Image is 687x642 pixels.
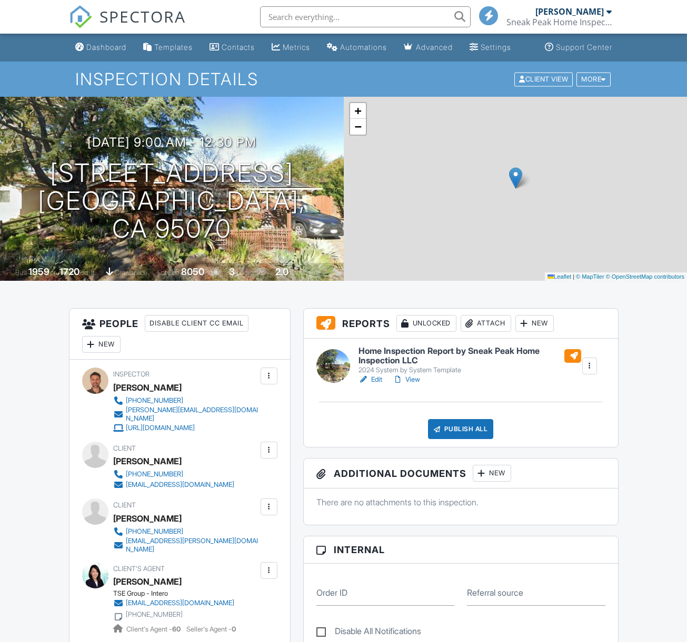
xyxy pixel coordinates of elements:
div: Attach [461,315,511,332]
h1: Inspection Details [75,70,611,88]
span: + [354,104,361,117]
span: | [573,273,574,280]
div: Disable Client CC Email [145,315,248,332]
a: [EMAIL_ADDRESS][DOMAIN_NAME] [113,598,234,608]
div: [URL][DOMAIN_NAME] [126,424,195,432]
div: [PHONE_NUMBER] [126,470,183,478]
a: Home Inspection Report by Sneak Peak Home Inspection LLC 2024 System by System Template [359,347,582,374]
h3: People [69,309,290,360]
span: SPECTORA [99,5,186,27]
span: sq. ft. [81,269,96,277]
strong: 0 [232,625,236,633]
img: The Best Home Inspection Software - Spectora [69,5,92,28]
a: © MapTiler [576,273,604,280]
a: [EMAIL_ADDRESS][PERSON_NAME][DOMAIN_NAME] [113,537,258,554]
a: SPECTORA [69,14,186,36]
p: There are no attachments to this inspection. [316,496,605,508]
a: Metrics [267,38,314,57]
span: − [354,120,361,133]
span: Lot Size [157,269,180,277]
div: [EMAIL_ADDRESS][PERSON_NAME][DOMAIN_NAME] [126,537,258,554]
div: Settings [481,43,511,52]
a: View [393,374,420,385]
div: Automations [340,43,387,52]
div: [PHONE_NUMBER] [126,610,183,619]
div: [PERSON_NAME] [113,511,182,526]
span: Seller's Agent - [186,625,236,633]
span: Client's Agent [113,565,165,573]
input: Search everything... [260,6,471,27]
label: Disable All Notifications [316,626,421,639]
h3: Internal [304,536,618,564]
a: [PHONE_NUMBER] [113,526,258,537]
a: Advanced [400,38,457,57]
a: [PHONE_NUMBER] [113,395,258,406]
a: [PERSON_NAME][EMAIL_ADDRESS][DOMAIN_NAME] [113,406,258,423]
span: Client's Agent - [126,625,182,633]
a: Edit [359,374,382,385]
span: Client [113,444,136,452]
div: 3 [229,266,235,277]
div: [PERSON_NAME] [535,6,604,17]
h3: Additional Documents [304,458,618,488]
span: crawlspace [115,269,147,277]
div: Templates [154,43,193,52]
div: Dashboard [86,43,126,52]
h1: [STREET_ADDRESS] [GEOGRAPHIC_DATA], CA 95070 [17,159,327,242]
a: [PHONE_NUMBER] [113,469,234,480]
a: Settings [465,38,515,57]
label: Order ID [316,587,347,598]
div: [PERSON_NAME] [113,380,182,395]
div: 1720 [59,266,79,277]
span: Built [15,269,27,277]
a: Contacts [205,38,259,57]
div: 8050 [181,266,204,277]
a: Automations (Basic) [323,38,391,57]
div: [EMAIL_ADDRESS][DOMAIN_NAME] [126,599,234,607]
a: Leaflet [547,273,571,280]
a: Zoom in [350,103,366,119]
div: 2.0 [275,266,288,277]
label: Referral source [467,587,523,598]
div: 1959 [28,266,49,277]
div: 2024 System by System Template [359,366,582,374]
div: [PERSON_NAME] [113,453,182,469]
div: Advanced [416,43,453,52]
div: Support Center [556,43,612,52]
div: Contacts [222,43,255,52]
strong: 60 [172,625,181,633]
div: Publish All [428,419,494,439]
div: Unlocked [396,315,456,332]
div: Sneak Peak Home Inspection LLC [506,17,612,27]
h6: Home Inspection Report by Sneak Peak Home Inspection LLC [359,347,582,365]
h3: [DATE] 9:00 am - 12:30 pm [87,135,256,149]
div: Client View [514,72,573,86]
a: Zoom out [350,119,366,135]
div: New [473,465,511,482]
img: Marker [509,167,522,189]
div: [PHONE_NUMBER] [126,527,183,536]
a: [PERSON_NAME] [113,574,182,589]
a: [URL][DOMAIN_NAME] [113,423,258,433]
div: New [515,315,554,332]
a: Client View [513,75,575,83]
span: Inspector [113,370,150,378]
div: Metrics [283,43,310,52]
h3: Reports [304,309,618,339]
a: [EMAIL_ADDRESS][DOMAIN_NAME] [113,480,234,490]
div: More [576,72,611,86]
div: New [82,336,121,353]
a: Support Center [541,38,616,57]
div: [EMAIL_ADDRESS][DOMAIN_NAME] [126,481,234,489]
span: sq.ft. [206,269,219,277]
a: Templates [139,38,197,57]
span: bedrooms [236,269,265,277]
div: [PERSON_NAME][EMAIL_ADDRESS][DOMAIN_NAME] [126,406,258,423]
a: Dashboard [71,38,131,57]
span: Client [113,501,136,509]
span: bathrooms [290,269,320,277]
div: TSE Group - Intero [113,589,243,598]
div: [PHONE_NUMBER] [126,396,183,405]
a: © OpenStreetMap contributors [606,273,684,280]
